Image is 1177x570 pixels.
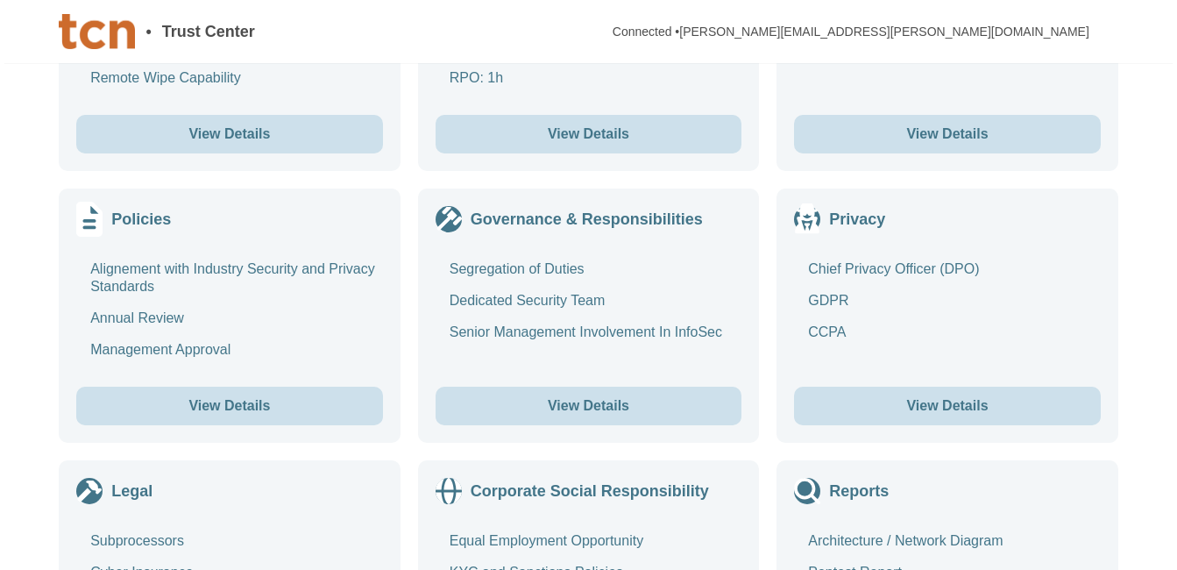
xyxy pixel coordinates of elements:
[794,115,1101,153] button: View Details
[471,482,709,500] div: Corporate Social Responsibility
[450,260,585,278] div: Segregation of Duties
[90,310,184,327] div: Annual Review
[162,24,255,39] span: Trust Center
[471,210,703,228] div: Governance & Responsibilities
[76,115,383,153] button: View Details
[613,25,1089,38] div: Connected • [PERSON_NAME][EMAIL_ADDRESS][PERSON_NAME][DOMAIN_NAME]
[90,260,383,296] div: Alignement with Industry Security and Privacy Standards
[111,482,152,500] div: Legal
[829,210,885,228] div: Privacy
[436,387,742,425] button: View Details
[808,292,848,310] div: GDPR
[808,532,1003,550] div: Architecture / Network Diagram
[808,260,979,278] div: Chief Privacy Officer (DPO)
[450,292,606,310] div: Dedicated Security Team
[76,387,383,425] button: View Details
[450,324,722,341] div: Senior Management Involvement In InfoSec
[90,532,184,550] div: Subprocessors
[90,341,230,359] div: Management Approval
[794,387,1101,425] button: View Details
[145,24,151,39] span: •
[90,69,241,87] div: Remote Wipe Capability
[450,532,643,550] div: Equal Employment Opportunity
[111,210,171,228] div: Policies
[59,14,135,49] img: Company Banner
[450,69,503,87] div: RPO: 1h
[808,324,846,341] div: CCPA
[436,115,742,153] button: View Details
[829,482,889,500] div: Reports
